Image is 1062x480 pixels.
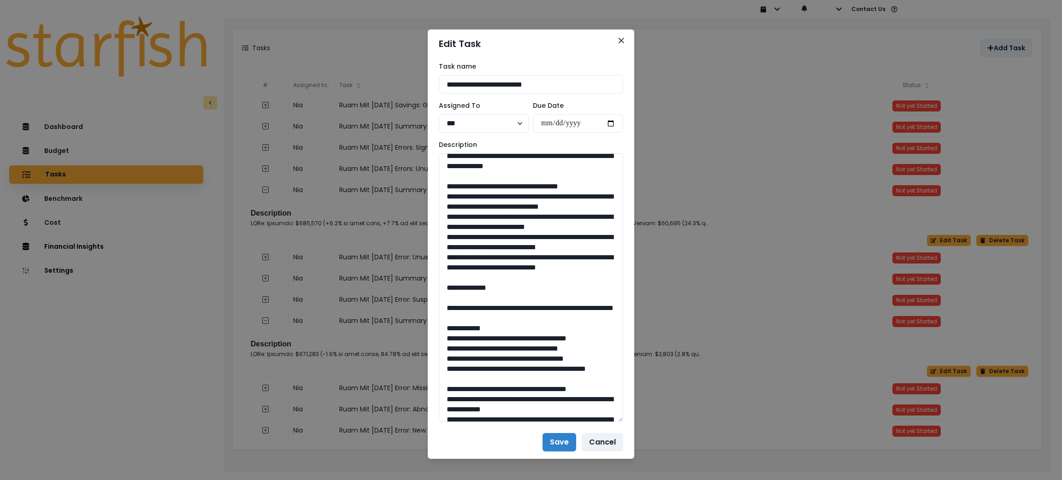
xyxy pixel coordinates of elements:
button: Cancel [582,433,623,451]
label: Due Date [533,101,618,111]
button: Close [614,33,629,48]
label: Task name [439,62,618,71]
label: Assigned To [439,101,524,111]
header: Edit Task [428,29,634,58]
button: Save [543,433,576,451]
label: Description [439,140,618,150]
